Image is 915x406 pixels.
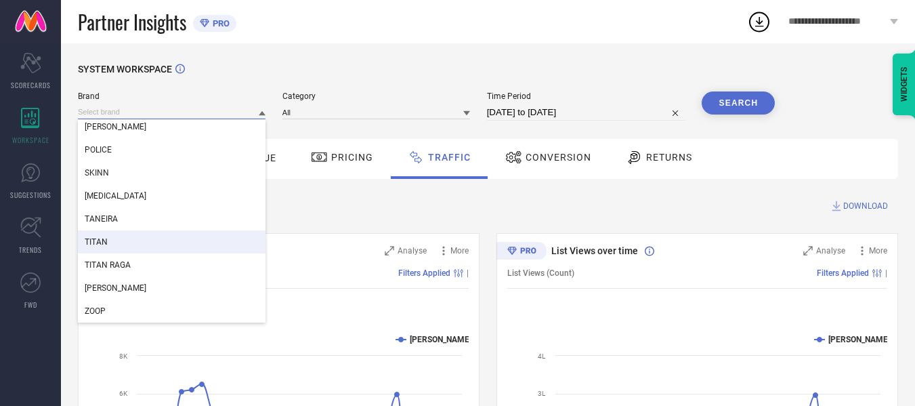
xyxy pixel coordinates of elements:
span: More [869,246,887,256]
div: TITAN RAGA [78,253,265,277]
div: TOMMY HILFIGER [78,277,265,300]
span: [PERSON_NAME] [85,122,146,131]
input: Select time period [487,104,685,121]
div: SONATA [78,184,265,207]
span: Brand [78,92,265,101]
span: List Views (Count) [507,268,574,278]
span: List Views over time [551,245,638,256]
input: Select brand [78,105,265,119]
span: POLICE [85,145,112,155]
div: Premium [496,242,547,262]
text: [PERSON_NAME] [410,335,471,344]
span: More [450,246,469,256]
span: Traffic [428,152,471,163]
svg: Zoom [385,246,394,256]
span: ZOOP [85,306,106,316]
span: Partner Insights [78,8,186,36]
span: [MEDICAL_DATA] [85,191,146,201]
text: 3L [538,390,546,397]
span: Filters Applied [817,268,869,278]
span: TITAN RAGA [85,260,131,270]
span: Filters Applied [398,268,450,278]
text: 4L [538,352,546,360]
button: Search [702,92,775,115]
text: 6K [119,390,128,397]
span: SYSTEM WORKSPACE [78,64,172,75]
text: 8K [119,352,128,360]
text: [PERSON_NAME] [828,335,890,344]
span: Pricing [331,152,373,163]
span: TANEIRA [85,214,118,224]
span: | [467,268,469,278]
span: DOWNLOAD [843,199,888,213]
span: Analyse [816,246,845,256]
span: SUGGESTIONS [10,190,51,200]
div: Open download list [747,9,771,34]
span: Returns [646,152,692,163]
span: TITAN [85,237,108,247]
span: Analyse [398,246,427,256]
span: WORKSPACE [12,135,49,145]
span: PRO [209,18,230,28]
span: Category [282,92,470,101]
span: Time Period [487,92,685,101]
div: TANEIRA [78,207,265,230]
div: OLIVIA BURTON LONDON [78,115,265,138]
span: FWD [24,300,37,310]
span: SKINN [85,168,109,178]
span: | [885,268,887,278]
div: TITAN [78,230,265,253]
span: SCORECARDS [11,80,51,90]
div: POLICE [78,138,265,161]
span: TRENDS [19,245,42,255]
div: ZOOP [78,300,265,323]
span: [PERSON_NAME] [85,283,146,293]
svg: Zoom [803,246,813,256]
span: Conversion [526,152,591,163]
div: SKINN [78,161,265,184]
